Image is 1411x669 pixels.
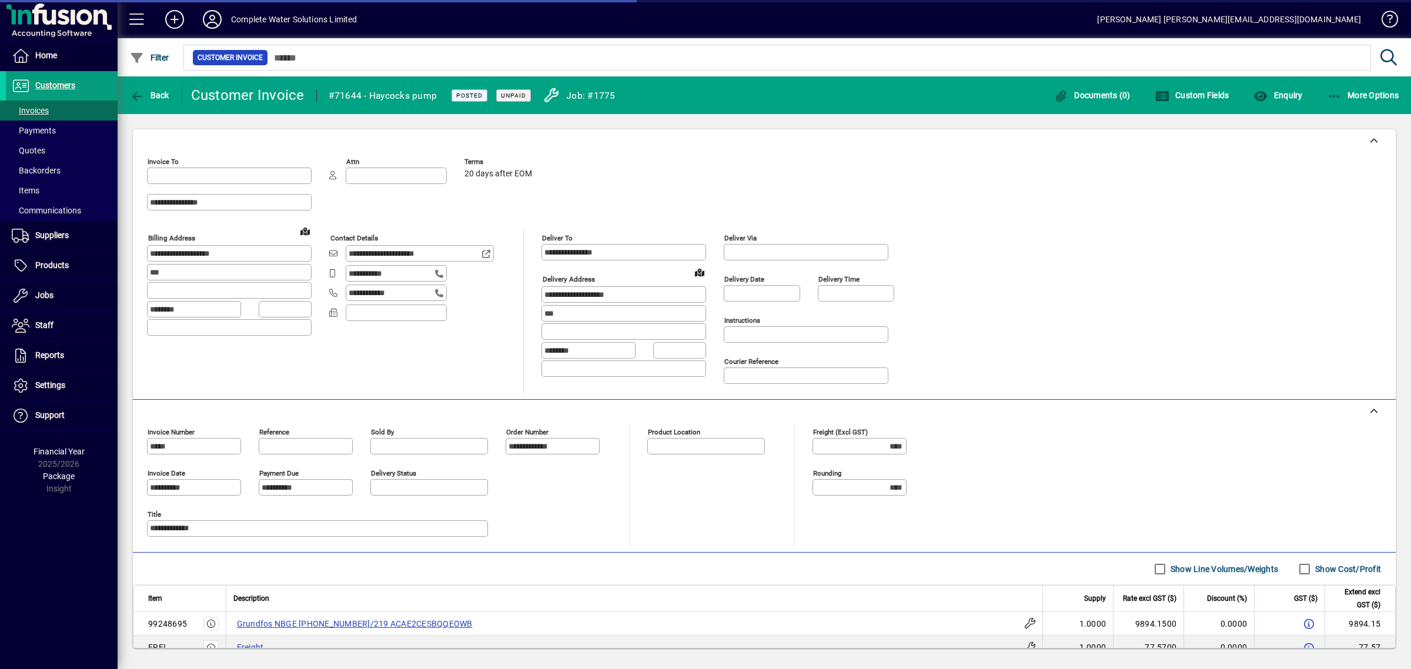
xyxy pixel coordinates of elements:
[6,121,118,141] a: Payments
[156,9,193,30] button: Add
[193,9,231,30] button: Profile
[1332,586,1380,611] span: Extend excl GST ($)
[233,617,476,631] label: Grundfos NBGE [PHONE_NUMBER]/219 ACAE2CESBQQEOWB
[296,222,315,240] a: View on map
[1207,592,1247,605] span: Discount (%)
[35,260,69,270] span: Products
[35,51,57,60] span: Home
[6,251,118,280] a: Products
[648,428,700,436] mat-label: Product location
[12,146,45,155] span: Quotes
[1097,10,1361,29] div: [PERSON_NAME] [PERSON_NAME][EMAIL_ADDRESS][DOMAIN_NAME]
[35,410,65,420] span: Support
[12,126,56,135] span: Payments
[231,10,357,29] div: Complete Water Solutions Limited
[233,640,268,654] label: Freight
[1079,618,1106,630] span: 1.0000
[1328,91,1399,100] span: More Options
[1084,592,1106,605] span: Supply
[148,641,166,653] div: FREI
[1325,85,1402,106] button: More Options
[724,316,760,325] mat-label: Instructions
[6,281,118,310] a: Jobs
[12,166,61,175] span: Backorders
[6,311,118,340] a: Staff
[6,141,118,160] a: Quotes
[1253,91,1302,100] span: Enquiry
[43,471,75,481] span: Package
[233,592,269,605] span: Description
[506,428,549,436] mat-label: Order number
[148,469,185,477] mat-label: Invoice date
[329,86,437,105] div: #71644 - Haycocks pump
[198,52,263,63] span: Customer Invoice
[35,350,64,360] span: Reports
[1051,85,1134,106] button: Documents (0)
[724,357,778,366] mat-label: Courier Reference
[724,275,764,283] mat-label: Delivery date
[148,428,195,436] mat-label: Invoice number
[130,91,169,100] span: Back
[6,401,118,430] a: Support
[346,158,359,166] mat-label: Attn
[1313,563,1381,575] label: Show Cost/Profit
[6,371,118,400] a: Settings
[6,200,118,220] a: Communications
[118,85,182,106] app-page-header-button: Back
[6,221,118,250] a: Suppliers
[724,234,757,242] mat-label: Deliver via
[191,86,305,105] div: Customer Invoice
[12,106,49,115] span: Invoices
[813,469,841,477] mat-label: Rounding
[35,81,75,90] span: Customers
[35,320,54,330] span: Staff
[35,380,65,390] span: Settings
[127,85,172,106] button: Back
[259,428,289,436] mat-label: Reference
[12,206,81,215] span: Communications
[127,47,172,68] button: Filter
[6,160,118,180] a: Backorders
[259,469,299,477] mat-label: Payment due
[34,447,85,456] span: Financial Year
[1250,85,1305,106] button: Enquiry
[690,263,709,282] a: View on map
[1183,635,1254,659] td: 0.0000
[148,158,179,166] mat-label: Invoice To
[148,592,162,605] span: Item
[1183,612,1254,635] td: 0.0000
[1325,635,1395,659] td: 77.57
[1168,563,1278,575] label: Show Line Volumes/Weights
[371,428,394,436] mat-label: Sold by
[371,469,416,477] mat-label: Delivery status
[464,169,532,179] span: 20 days after EOM
[1121,618,1176,630] div: 9894.1500
[35,230,69,240] span: Suppliers
[456,92,483,99] span: Posted
[6,180,118,200] a: Items
[1123,592,1176,605] span: Rate excl GST ($)
[818,275,860,283] mat-label: Delivery time
[148,618,187,630] div: 99248695
[1373,2,1396,41] a: Knowledge Base
[1079,641,1106,653] span: 1.0000
[501,92,526,99] span: Unpaid
[1294,592,1318,605] span: GST ($)
[813,428,868,436] mat-label: Freight (excl GST)
[464,158,535,166] span: Terms
[534,76,622,114] a: Job: #1775
[130,53,169,62] span: Filter
[6,341,118,370] a: Reports
[1155,91,1229,100] span: Custom Fields
[566,86,616,105] div: Job: #1775
[12,186,39,195] span: Items
[35,290,54,300] span: Jobs
[1325,612,1395,635] td: 9894.15
[1152,85,1232,106] button: Custom Fields
[6,101,118,121] a: Invoices
[542,234,573,242] mat-label: Deliver To
[148,510,161,519] mat-label: Title
[1121,641,1176,653] div: 77.5700
[6,41,118,71] a: Home
[1054,91,1131,100] span: Documents (0)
